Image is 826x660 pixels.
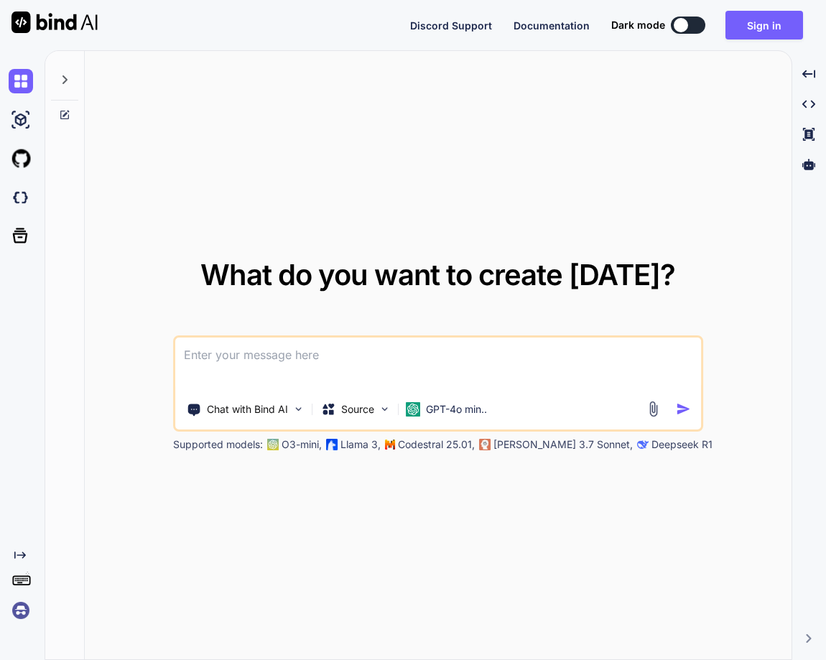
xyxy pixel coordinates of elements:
[410,18,492,33] button: Discord Support
[479,439,491,450] img: claude
[9,147,33,171] img: githubLight
[676,401,691,417] img: icon
[398,437,475,452] p: Codestral 25.01,
[611,18,665,32] span: Dark mode
[426,402,487,417] p: GPT-4o min..
[340,437,381,452] p: Llama 3,
[514,19,590,32] span: Documentation
[637,439,649,450] img: claude
[9,598,33,623] img: signin
[725,11,803,39] button: Sign in
[200,257,675,292] span: What do you want to create [DATE]?
[326,439,338,450] img: Llama2
[493,437,633,452] p: [PERSON_NAME] 3.7 Sonnet,
[292,403,305,415] img: Pick Tools
[207,402,288,417] p: Chat with Bind AI
[173,437,263,452] p: Supported models:
[379,403,391,415] img: Pick Models
[385,440,395,450] img: Mistral-AI
[9,185,33,210] img: darkCloudIdeIcon
[9,69,33,93] img: chat
[267,439,279,450] img: GPT-4
[11,11,98,33] img: Bind AI
[406,402,420,417] img: GPT-4o mini
[282,437,322,452] p: O3-mini,
[651,437,713,452] p: Deepseek R1
[9,108,33,132] img: ai-studio
[514,18,590,33] button: Documentation
[410,19,492,32] span: Discord Support
[645,401,662,417] img: attachment
[341,402,374,417] p: Source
